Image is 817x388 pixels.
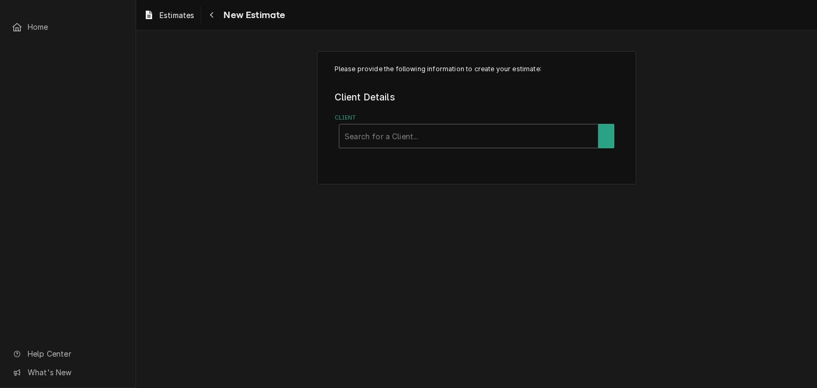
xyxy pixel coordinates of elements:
[335,64,619,148] div: Estimate Create/Update Form
[598,124,614,148] button: Create New Client
[6,364,129,381] a: Go to What's New
[139,6,198,24] a: Estimates
[160,10,194,21] span: Estimates
[28,367,123,378] span: What's New
[335,90,619,104] legend: Client Details
[335,114,619,148] div: Client
[6,345,129,362] a: Go to Help Center
[335,64,619,74] p: Please provide the following information to create your estimate:
[317,51,636,184] div: Estimate Create/Update
[220,8,285,22] span: New Estimate
[6,18,129,36] a: Home
[28,348,123,359] span: Help Center
[28,21,124,32] span: Home
[203,6,220,23] button: Navigate back
[335,114,619,122] label: Client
